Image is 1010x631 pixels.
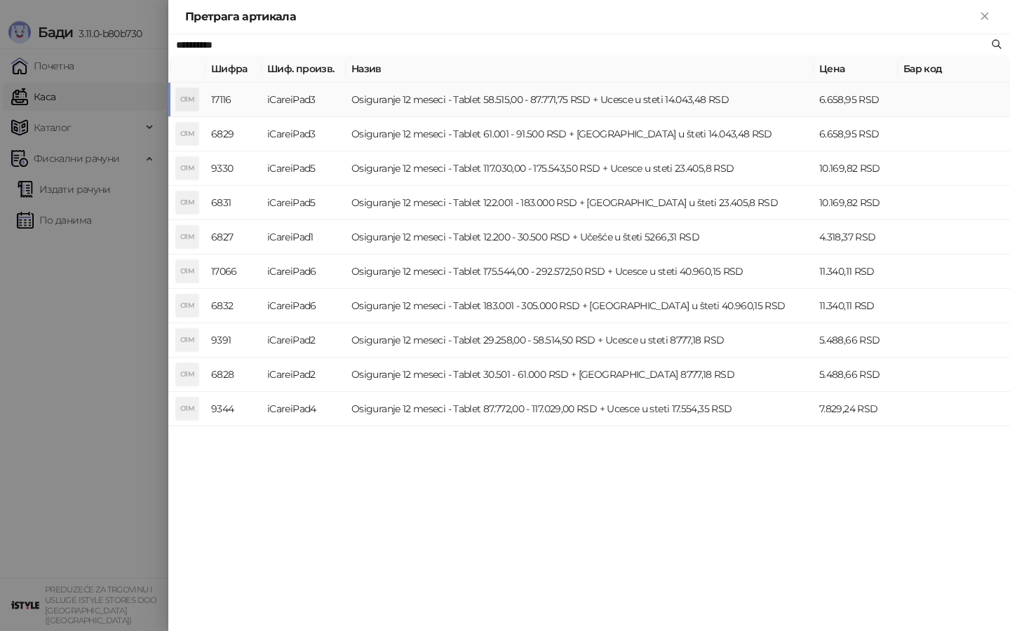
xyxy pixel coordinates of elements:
[176,123,198,145] div: O1M
[206,186,262,220] td: 6831
[346,83,814,117] td: Osiguranje 12 meseci - Tablet 58.515,00 - 87.771,75 RSD + Ucesce u steti 14.043,48 RSD
[176,226,198,248] div: O1M
[176,260,198,283] div: O1M
[262,220,346,255] td: iCareiPad1
[176,191,198,214] div: O1M
[206,117,262,151] td: 6829
[262,151,346,186] td: iCareiPad5
[262,392,346,426] td: iCareiPad4
[346,220,814,255] td: Osiguranje 12 meseci - Tablet 12.200 - 30.500 RSD + Učešće u šteti 5266,31 RSD
[814,83,898,117] td: 6.658,95 RSD
[176,157,198,179] div: O1M
[262,186,346,220] td: iCareiPad5
[346,55,814,83] th: Назив
[206,323,262,358] td: 9391
[814,220,898,255] td: 4.318,37 RSD
[814,186,898,220] td: 10.169,82 RSD
[262,55,346,83] th: Шиф. произв.
[185,8,976,25] div: Претрага артикала
[346,323,814,358] td: Osiguranje 12 meseci - Tablet 29.258,00 - 58.514,50 RSD + Ucesce u steti 8777,18 RSD
[814,289,898,323] td: 11.340,11 RSD
[814,151,898,186] td: 10.169,82 RSD
[262,83,346,117] td: iCareiPad3
[262,117,346,151] td: iCareiPad3
[346,117,814,151] td: Osiguranje 12 meseci - Tablet 61.001 - 91.500 RSD + [GEOGRAPHIC_DATA] u šteti 14.043,48 RSD
[262,358,346,392] td: iCareiPad2
[346,255,814,289] td: Osiguranje 12 meseci - Tablet 175.544,00 - 292.572,50 RSD + Ucesce u steti 40.960,15 RSD
[814,323,898,358] td: 5.488,66 RSD
[206,220,262,255] td: 6827
[262,255,346,289] td: iCareiPad6
[346,186,814,220] td: Osiguranje 12 meseci - Tablet 122.001 - 183.000 RSD + [GEOGRAPHIC_DATA] u šteti 23.405,8 RSD
[346,358,814,392] td: Osiguranje 12 meseci - Tablet 30.501 - 61.000 RSD + [GEOGRAPHIC_DATA] 8777,18 RSD
[206,55,262,83] th: Шифра
[206,255,262,289] td: 17066
[176,88,198,111] div: O1M
[898,55,1010,83] th: Бар код
[176,329,198,351] div: O1M
[206,289,262,323] td: 6832
[206,83,262,117] td: 17116
[176,294,198,317] div: O1M
[346,289,814,323] td: Osiguranje 12 meseci - Tablet 183.001 - 305.000 RSD + [GEOGRAPHIC_DATA] u šteti 40.960,15 RSD
[262,289,346,323] td: iCareiPad6
[814,358,898,392] td: 5.488,66 RSD
[814,117,898,151] td: 6.658,95 RSD
[206,358,262,392] td: 6828
[206,392,262,426] td: 9344
[176,398,198,420] div: O1M
[814,392,898,426] td: 7.829,24 RSD
[814,255,898,289] td: 11.340,11 RSD
[814,55,898,83] th: Цена
[346,151,814,186] td: Osiguranje 12 meseci - Tablet 117.030,00 - 175.543,50 RSD + Ucesce u steti 23.405,8 RSD
[176,363,198,386] div: O1M
[262,323,346,358] td: iCareiPad2
[976,8,993,25] button: Close
[346,392,814,426] td: Osiguranje 12 meseci - Tablet 87.772,00 - 117.029,00 RSD + Ucesce u steti 17.554,35 RSD
[206,151,262,186] td: 9330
